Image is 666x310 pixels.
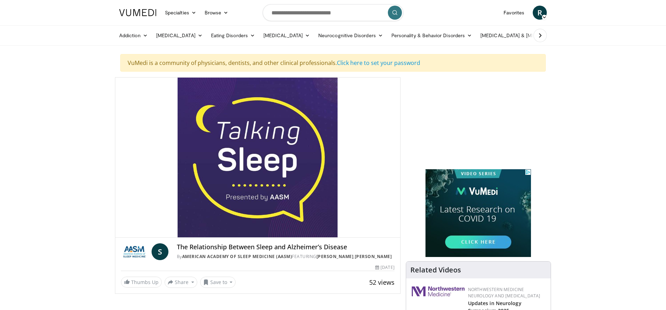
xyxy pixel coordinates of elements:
span: 52 views [369,278,395,286]
iframe: Advertisement [425,77,531,165]
div: By FEATURING , [177,253,395,260]
img: VuMedi Logo [119,9,156,16]
a: [MEDICAL_DATA] [152,28,207,42]
a: Addiction [115,28,152,42]
div: VuMedi is a community of physicians, dentists, and other clinical professionals. [120,54,546,72]
div: [DATE] [375,264,394,271]
a: Browse [200,6,233,20]
a: [MEDICAL_DATA] [259,28,314,42]
button: Save to [200,277,236,288]
a: Neurocognitive Disorders [314,28,387,42]
img: American Academy of Sleep Medicine (AASM) [121,243,149,260]
a: Specialties [161,6,200,20]
a: Thumbs Up [121,277,162,288]
img: 2a462fb6-9365-492a-ac79-3166a6f924d8.png.150x105_q85_autocrop_double_scale_upscale_version-0.2.jpg [412,286,465,296]
a: American Academy of Sleep Medicine (AASM) [182,253,292,259]
a: Eating Disorders [207,28,259,42]
a: [PERSON_NAME] [316,253,354,259]
a: [PERSON_NAME] [355,253,392,259]
a: [MEDICAL_DATA] & [MEDICAL_DATA] [476,28,577,42]
a: Favorites [499,6,529,20]
video-js: Video Player [115,78,400,238]
a: Northwestern Medicine Neurology and [MEDICAL_DATA] [468,286,540,299]
iframe: Advertisement [425,169,531,257]
a: S [152,243,168,260]
a: R [533,6,547,20]
h4: The Relationship Between Sleep and Alzheimer’s Disease [177,243,395,251]
input: Search topics, interventions [263,4,403,21]
button: Share [165,277,197,288]
a: Click here to set your password [337,59,420,67]
h4: Related Videos [410,266,461,274]
a: Personality & Behavior Disorders [387,28,476,42]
